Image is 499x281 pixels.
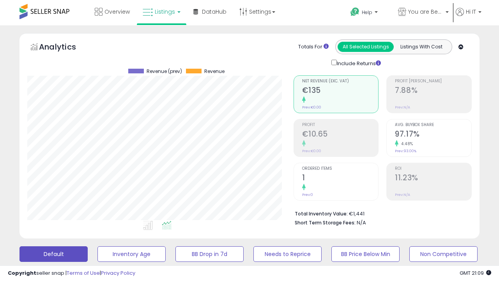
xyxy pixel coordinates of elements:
[393,42,449,52] button: Listings With Cost
[395,79,471,84] span: Profit [PERSON_NAME]
[302,79,379,84] span: Net Revenue (Exc. VAT)
[395,130,471,140] h2: 97.17%
[357,219,366,226] span: N/A
[350,7,360,17] i: Get Help
[253,246,322,262] button: Needs to Reprice
[302,173,379,184] h2: 1
[302,149,321,153] small: Prev: €0.00
[202,8,226,16] span: DataHub
[67,269,100,277] a: Terms of Use
[344,1,391,25] a: Help
[295,210,348,217] b: Total Inventory Value:
[302,167,379,171] span: Ordered Items
[8,270,135,277] div: seller snap | |
[155,8,175,16] span: Listings
[395,86,471,96] h2: 7.88%
[409,246,478,262] button: Non Competitive
[331,246,400,262] button: BB Price Below Min
[8,269,36,277] strong: Copyright
[302,86,379,96] h2: €135
[395,173,471,184] h2: 11.23%
[302,105,321,110] small: Prev: €0.00
[395,192,410,197] small: Prev: N/A
[466,8,476,16] span: Hi IT
[362,9,372,16] span: Help
[326,58,390,68] div: Include Returns
[295,208,466,218] li: €1,441
[398,141,413,147] small: 4.48%
[395,149,416,153] small: Prev: 93.00%
[338,42,394,52] button: All Selected Listings
[302,130,379,140] h2: €10.65
[204,69,225,74] span: Revenue
[104,8,130,16] span: Overview
[460,269,491,277] span: 2025-09-16 21:09 GMT
[456,8,481,25] a: Hi IT
[302,192,313,197] small: Prev: 0
[395,167,471,171] span: ROI
[302,123,379,127] span: Profit
[175,246,244,262] button: BB Drop in 7d
[101,269,135,277] a: Privacy Policy
[408,8,443,16] span: You are Beautiful (IT)
[39,41,91,54] h5: Analytics
[147,69,182,74] span: Revenue (prev)
[298,43,329,51] div: Totals For
[395,123,471,127] span: Avg. Buybox Share
[395,105,410,110] small: Prev: N/A
[295,219,356,226] b: Short Term Storage Fees:
[97,246,166,262] button: Inventory Age
[19,246,88,262] button: Default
